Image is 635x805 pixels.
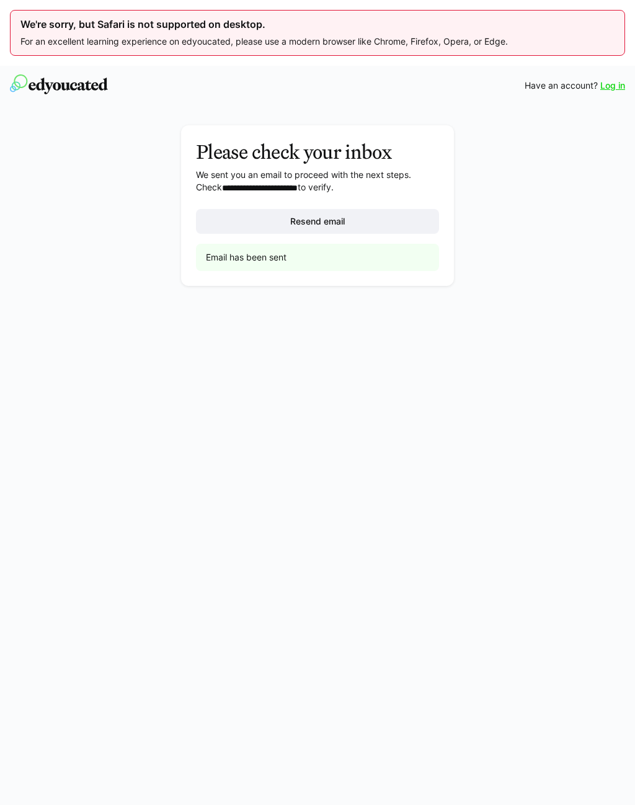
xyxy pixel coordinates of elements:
div: Email has been sent [206,251,429,264]
p: For an excellent learning experience on edyoucated, please use a modern browser like Chrome, Fire... [20,35,615,48]
a: Log in [600,79,625,92]
p: We sent you an email to proceed with the next steps. Check to verify. [196,169,439,194]
img: edyoucated [10,74,108,94]
span: Resend email [288,215,347,228]
h3: Please check your inbox [196,140,439,164]
span: Have an account? [525,79,598,92]
div: We're sorry, but Safari is not supported on desktop. [20,18,615,30]
button: Resend email [196,209,439,234]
